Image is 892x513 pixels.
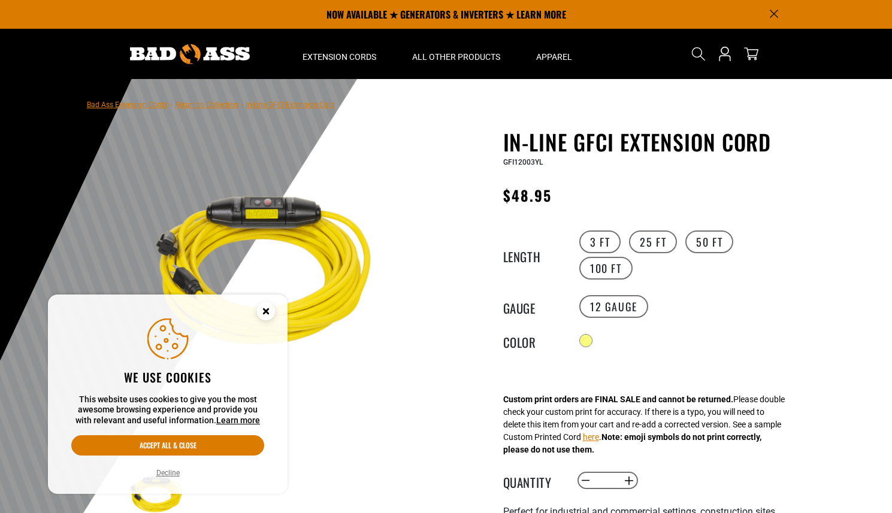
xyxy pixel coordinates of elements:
[412,51,500,62] span: All Other Products
[285,29,394,79] summary: Extension Cords
[583,431,599,444] button: here
[503,333,563,348] legend: Color
[579,257,633,280] label: 100 FT
[170,101,173,109] span: ›
[216,415,260,425] a: Learn more
[503,299,563,314] legend: Gauge
[303,51,376,62] span: Extension Cords
[241,101,243,109] span: ›
[503,129,797,154] h1: In-Line GFCI Extension Cord
[503,158,543,166] span: GFI12003YL
[503,473,563,488] label: Quantity
[153,467,183,479] button: Decline
[71,435,264,456] button: Accept all & close
[130,44,250,64] img: Bad Ass Extension Cords
[579,230,621,253] label: 3 FT
[175,101,238,109] a: Return to Collection
[71,394,264,426] p: This website uses cookies to give you the most awesome browsing experience and provide you with r...
[246,101,335,109] span: In-Line GFCI Extension Cord
[518,29,590,79] summary: Apparel
[579,295,648,318] label: 12 Gauge
[689,44,708,63] summary: Search
[48,295,288,494] aside: Cookie Consent
[629,230,677,253] label: 25 FT
[122,132,411,420] img: Yellow
[536,51,572,62] span: Apparel
[503,394,733,404] strong: Custom print orders are FINAL SALE and cannot be returned.
[503,393,785,456] div: Please double check your custom print for accuracy. If there is a typo, you will need to delete t...
[503,247,563,263] legend: Length
[394,29,518,79] summary: All Other Products
[503,432,761,454] strong: Note: emoji symbols do not print correctly, please do not use them.
[87,101,168,109] a: Bad Ass Extension Cords
[685,230,733,253] label: 50 FT
[503,184,552,206] span: $48.95
[87,97,335,111] nav: breadcrumbs
[71,369,264,385] h2: We use cookies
